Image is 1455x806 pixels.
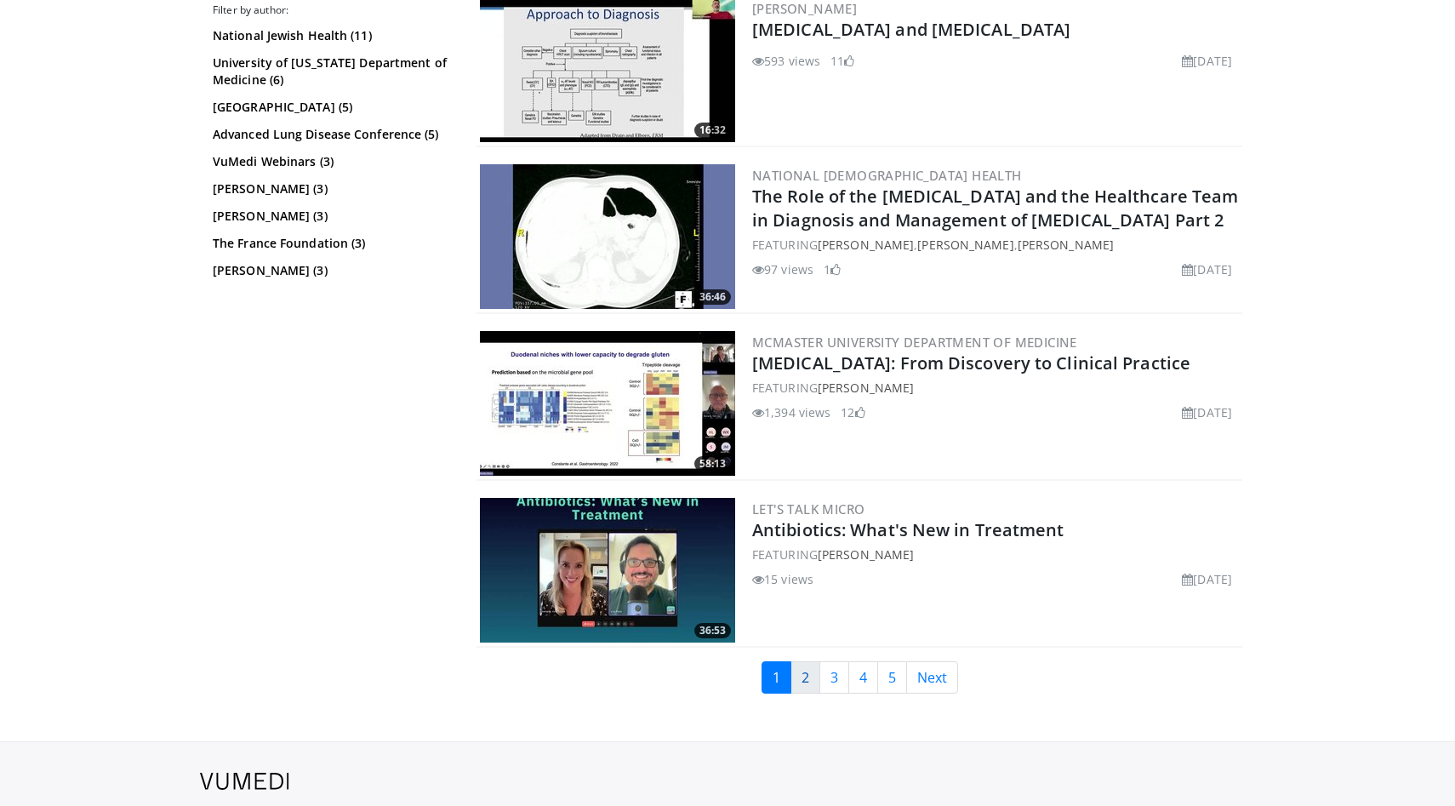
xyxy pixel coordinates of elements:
[752,570,813,588] li: 15 views
[1182,570,1232,588] li: [DATE]
[1182,52,1232,70] li: [DATE]
[213,153,447,170] a: VuMedi Webinars (3)
[906,661,958,694] a: Next
[752,334,1077,351] a: McMaster University Department of Medicine
[917,237,1013,253] a: [PERSON_NAME]
[694,123,731,138] span: 16:32
[818,237,914,253] a: [PERSON_NAME]
[1018,237,1114,253] a: [PERSON_NAME]
[480,331,735,476] a: 58:13
[790,661,820,694] a: 2
[752,52,820,70] li: 593 views
[1182,260,1232,278] li: [DATE]
[848,661,878,694] a: 4
[480,164,735,309] a: 36:46
[752,185,1238,232] a: The Role of the [MEDICAL_DATA] and the Healthcare Team in Diagnosis and Management of [MEDICAL_DA...
[1182,403,1232,421] li: [DATE]
[752,167,1022,184] a: National [DEMOGRAPHIC_DATA] Health
[480,498,735,643] a: 36:53
[694,289,731,305] span: 36:46
[752,18,1070,41] a: [MEDICAL_DATA] and [MEDICAL_DATA]
[830,52,854,70] li: 11
[752,352,1190,374] a: [MEDICAL_DATA]: From Discovery to Clinical Practice
[480,164,735,309] img: 328befa6-6de9-40ee-9d33-f09f909b2f66.300x170_q85_crop-smart_upscale.jpg
[200,773,289,790] img: VuMedi Logo
[819,661,849,694] a: 3
[213,235,447,252] a: The France Foundation (3)
[213,27,447,44] a: National Jewish Health (11)
[213,180,447,197] a: [PERSON_NAME] (3)
[213,208,447,225] a: [PERSON_NAME] (3)
[213,54,447,89] a: University of [US_STATE] Department of Medicine (6)
[480,331,735,476] img: f670a21a-c24d-44b3-a468-19cac2887c3e.300x170_q85_crop-smart_upscale.jpg
[752,236,1239,254] div: FEATURING , ,
[213,126,447,143] a: Advanced Lung Disease Conference (5)
[818,380,914,396] a: [PERSON_NAME]
[213,262,447,279] a: [PERSON_NAME] (3)
[841,403,864,421] li: 12
[762,661,791,694] a: 1
[213,99,447,116] a: [GEOGRAPHIC_DATA] (5)
[752,403,830,421] li: 1,394 views
[694,456,731,472] span: 58:13
[694,623,731,638] span: 36:53
[877,661,907,694] a: 5
[752,546,1239,563] div: FEATURING
[752,500,864,517] a: Let's Talk Micro
[818,546,914,563] a: [PERSON_NAME]
[752,260,813,278] li: 97 views
[476,661,1242,694] nav: Search results pages
[213,3,451,17] h3: Filter by author:
[480,498,735,643] img: 1ac5550b-84d0-472f-9a88-65e6a856c2ab.300x170_q85_crop-smart_upscale.jpg
[752,379,1239,397] div: FEATURING
[824,260,841,278] li: 1
[752,518,1064,541] a: Antibiotics: What's New in Treatment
